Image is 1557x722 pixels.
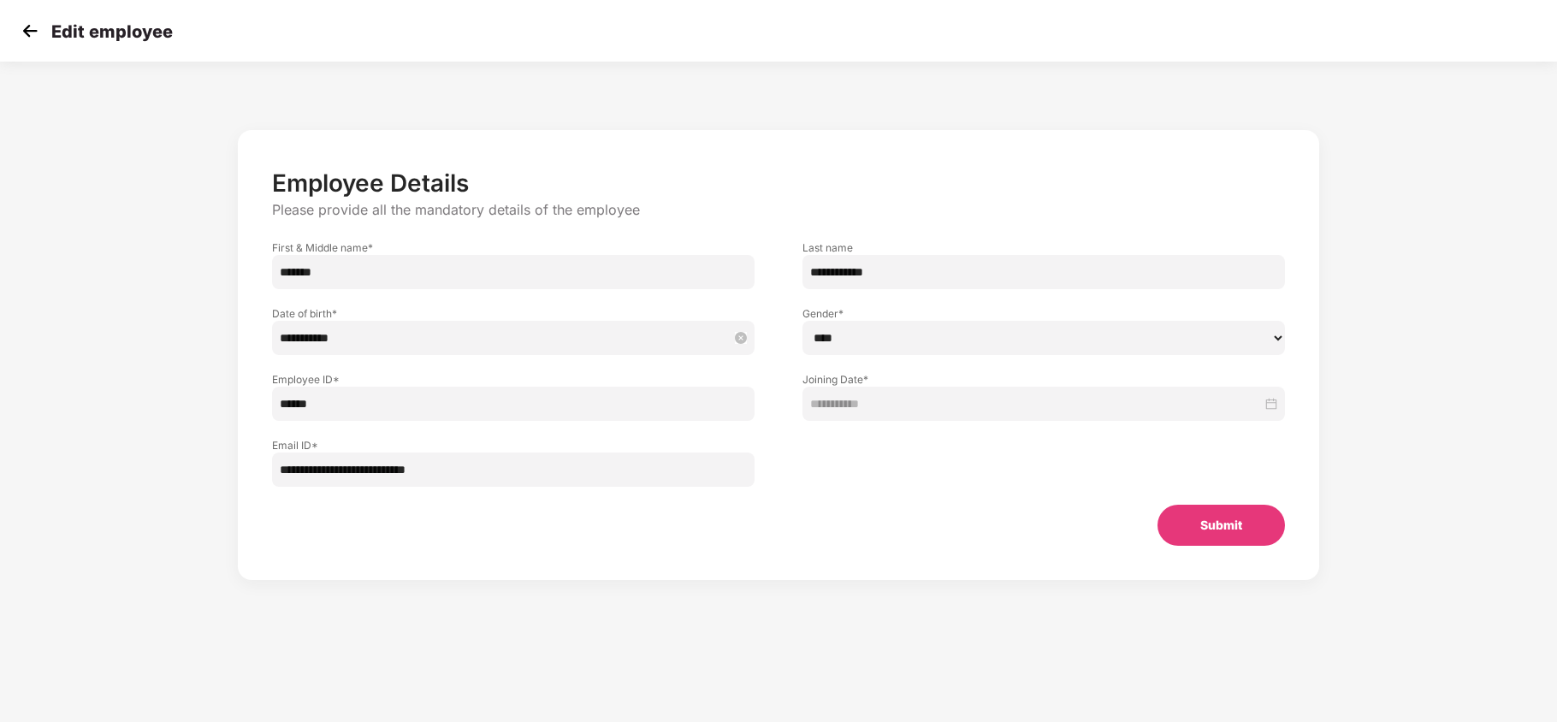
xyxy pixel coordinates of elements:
[802,240,1285,255] label: Last name
[735,332,747,344] span: close-circle
[1157,505,1285,546] button: Submit
[802,372,1285,387] label: Joining Date
[272,438,755,453] label: Email ID
[17,18,43,44] img: svg+xml;base64,PHN2ZyB4bWxucz0iaHR0cDovL3d3dy53My5vcmcvMjAwMC9zdmciIHdpZHRoPSIzMCIgaGVpZ2h0PSIzMC...
[272,306,755,321] label: Date of birth
[272,201,1285,219] p: Please provide all the mandatory details of the employee
[272,240,755,255] label: First & Middle name
[272,372,755,387] label: Employee ID
[802,306,1285,321] label: Gender
[272,169,1285,198] p: Employee Details
[51,21,173,42] p: Edit employee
